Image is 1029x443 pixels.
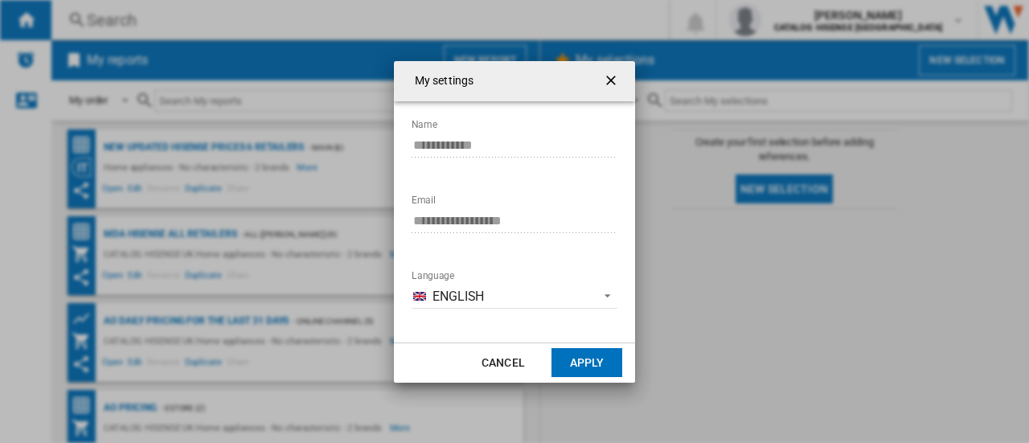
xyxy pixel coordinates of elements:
img: en_GB.png [413,292,426,301]
button: getI18NText('BUTTONS.CLOSE_DIALOG') [596,65,629,97]
md-select: Language: English [412,285,617,309]
h4: My settings [407,73,474,89]
button: Cancel [468,348,539,377]
button: Apply [551,348,622,377]
ng-md-icon: getI18NText('BUTTONS.CLOSE_DIALOG') [603,72,622,92]
span: English [433,288,590,306]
